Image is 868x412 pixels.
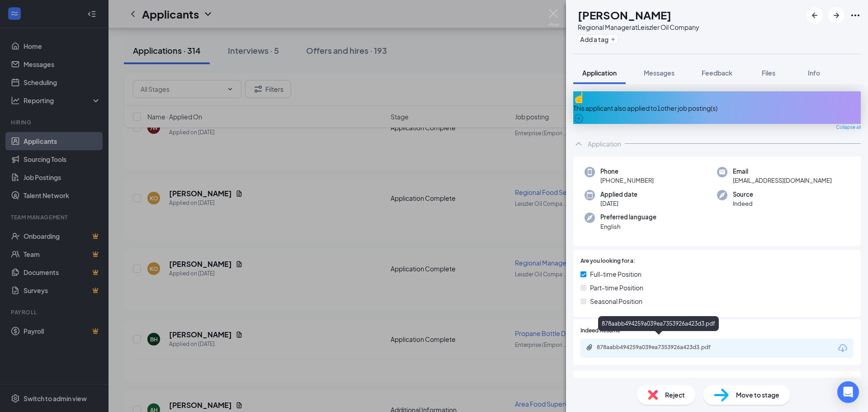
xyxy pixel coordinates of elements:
[580,327,620,335] span: Indeed Resume
[600,176,654,185] span: [PHONE_NUMBER]
[736,390,779,400] span: Move to stage
[590,296,642,306] span: Seasonal Position
[733,199,753,208] span: Indeed
[850,10,861,21] svg: Ellipses
[590,269,642,279] span: Full-time Position
[733,190,753,199] span: Source
[573,103,861,113] div: This applicant also applied to 1 other job posting(s)
[836,124,861,131] span: Collapse all
[600,222,656,231] span: English
[578,34,618,44] button: PlusAdd a tag
[837,343,848,354] svg: Download
[573,113,584,124] svg: ArrowCircle
[598,316,719,331] div: 878aabb494259a039ea7353926a423d3.pdf
[807,7,823,24] button: ArrowLeftNew
[831,10,842,21] svg: ArrowRight
[588,139,621,148] div: Application
[644,69,675,77] span: Messages
[809,10,820,21] svg: ArrowLeftNew
[762,69,775,77] span: Files
[665,390,685,400] span: Reject
[600,199,637,208] span: [DATE]
[600,190,637,199] span: Applied date
[582,69,617,77] span: Application
[590,283,643,293] span: Part-time Position
[573,138,584,149] svg: ChevronUp
[578,7,671,23] h1: [PERSON_NAME]
[600,167,654,176] span: Phone
[578,23,699,32] div: Regional Manager at Leiszler Oil Company
[702,69,732,77] span: Feedback
[586,344,593,351] svg: Paperclip
[600,213,656,222] span: Preferred language
[597,344,723,351] div: 878aabb494259a039ea7353926a423d3.pdf
[837,381,859,403] div: Open Intercom Messenger
[828,7,844,24] button: ArrowRight
[586,344,732,352] a: Paperclip878aabb494259a039ea7353926a423d3.pdf
[610,37,616,42] svg: Plus
[733,167,832,176] span: Email
[733,176,832,185] span: [EMAIL_ADDRESS][DOMAIN_NAME]
[808,69,820,77] span: Info
[580,257,635,265] span: Are you looking for a:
